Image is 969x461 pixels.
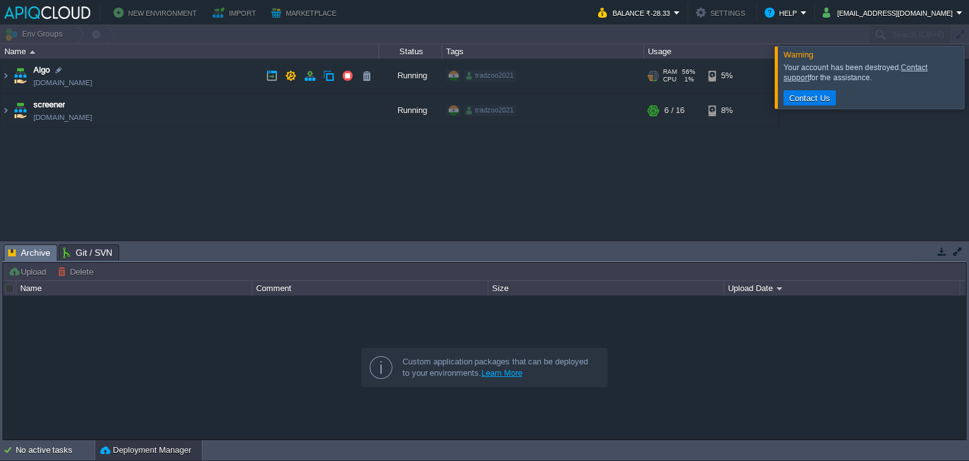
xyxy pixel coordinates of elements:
[8,266,50,277] button: Upload
[11,93,29,128] img: AMDAwAAAACH5BAEAAAAALAAAAAABAAEAAAICRAEAOw==
[682,68,695,76] span: 56%
[785,92,834,104] button: Contact Us
[481,368,522,378] a: Learn More
[271,5,340,20] button: Marketplace
[1,44,379,59] div: Name
[11,59,29,93] img: AMDAwAAAACH5BAEAAAAALAAAAAABAAEAAAICRAEAOw==
[464,105,516,116] div: tradzoo2021
[696,5,749,20] button: Settings
[823,5,956,20] button: [EMAIL_ADDRESS][DOMAIN_NAME]
[57,266,97,277] button: Delete
[30,51,35,54] img: AMDAwAAAACH5BAEAAAAALAAAAAABAAEAAAICRAEAOw==
[664,93,684,128] div: 6 / 16
[33,76,92,89] a: [DOMAIN_NAME]
[725,281,960,296] div: Upload Date
[784,50,813,59] span: Warning
[681,76,694,83] span: 1%
[645,44,778,59] div: Usage
[663,76,676,83] span: CPU
[114,5,201,20] button: New Environment
[464,70,516,81] div: tradzoo2021
[8,245,50,261] span: Archive
[784,63,961,83] div: Your account has been destroyed. for the assistance.
[663,68,677,76] span: RAM
[17,281,252,296] div: Name
[63,245,112,260] span: Git / SVN
[379,59,442,93] div: Running
[443,44,643,59] div: Tags
[16,440,95,460] div: No active tasks
[1,59,11,93] img: AMDAwAAAACH5BAEAAAAALAAAAAABAAEAAAICRAEAOw==
[379,93,442,128] div: Running
[4,6,90,19] img: APIQCloud
[380,44,442,59] div: Status
[213,5,260,20] button: Import
[33,99,65,111] a: screener
[708,93,749,128] div: 8%
[765,5,801,20] button: Help
[708,59,749,93] div: 5%
[33,111,92,124] a: [DOMAIN_NAME]
[489,281,724,296] div: Size
[253,281,488,296] div: Comment
[100,444,191,457] button: Deployment Manager
[33,64,50,76] a: Algo
[402,356,597,379] div: Custom application packages that can be deployed to your environments.
[1,93,11,128] img: AMDAwAAAACH5BAEAAAAALAAAAAABAAEAAAICRAEAOw==
[598,5,674,20] button: Balance ₹-28.33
